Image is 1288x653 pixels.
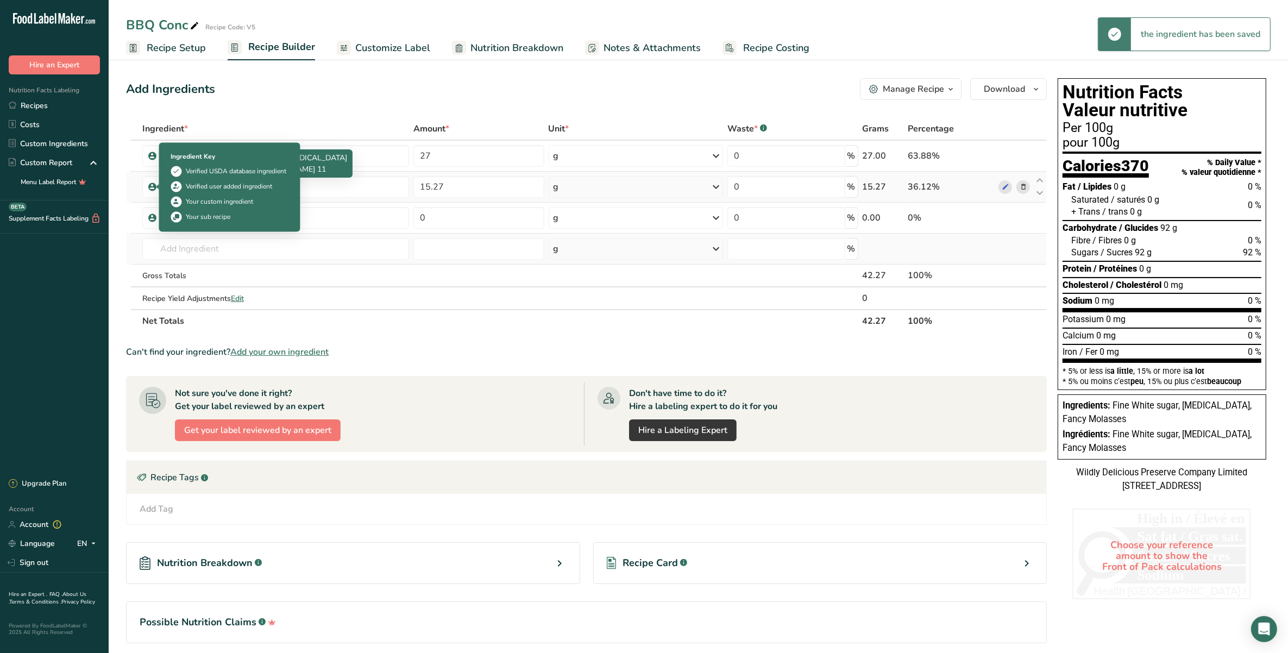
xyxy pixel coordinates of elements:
[1182,158,1261,177] div: % Daily Value * % valeur quotidienne *
[1102,206,1128,217] span: / trans
[549,122,569,135] span: Unit
[140,615,1033,630] h1: Possible Nutrition Claims
[629,419,737,441] a: Hire a Labeling Expert
[1248,314,1261,324] span: 0 %
[337,36,430,60] a: Customize Label
[863,269,904,282] div: 42.27
[860,78,962,100] button: Manage Recipe
[1139,263,1151,274] span: 0 g
[554,242,559,255] div: g
[1063,429,1252,453] span: Fine White sugar, [MEDICAL_DATA], Fancy Molasses
[1243,247,1261,258] span: 92 %
[9,479,66,489] div: Upgrade Plan
[554,149,559,162] div: g
[1063,181,1076,192] span: Fat
[9,534,55,553] a: Language
[140,503,173,516] div: Add Tag
[585,36,701,60] a: Notes & Attachments
[1063,263,1091,274] span: Protein
[908,149,994,162] div: 63.88%
[1135,247,1152,258] span: 92 g
[142,270,410,281] div: Gross Totals
[1094,263,1137,274] span: / Protéines
[1063,400,1252,424] span: Fine White sugar, [MEDICAL_DATA], Fancy Molasses
[9,591,47,598] a: Hire an Expert .
[1063,136,1261,149] div: pour 100g
[9,55,100,74] button: Hire an Expert
[228,35,315,61] a: Recipe Builder
[186,197,254,207] div: Your custom ingredient
[743,41,809,55] span: Recipe Costing
[860,309,906,332] th: 42.27
[908,180,994,193] div: 36.12%
[61,598,95,606] a: Privacy Policy
[1058,466,1266,493] div: Wildly Delicious Preserve Company Limited [STREET_ADDRESS]
[142,238,410,260] input: Add Ingredient
[175,387,324,413] div: Not sure you've done it right? Get your label reviewed by an expert
[9,591,86,606] a: About Us .
[1063,296,1092,306] span: Sodium
[140,309,860,332] th: Net Totals
[970,78,1047,100] button: Download
[1063,330,1094,341] span: Calcium
[171,212,182,223] img: Sub Recipe
[1063,158,1149,178] div: Calories
[554,180,559,193] div: g
[863,149,904,162] div: 27.00
[1063,400,1110,411] span: Ingredients:
[186,167,287,177] div: Verified USDA database ingredient
[984,83,1025,96] span: Download
[623,556,678,570] span: Recipe Card
[1063,378,1261,385] div: * 5% ou moins c’est , 15% ou plus c’est
[1078,181,1111,192] span: / Lipides
[1092,235,1122,246] span: / Fibres
[49,591,62,598] a: FAQ .
[171,152,288,162] div: Ingredient Key
[127,461,1046,494] div: Recipe Tags
[908,269,994,282] div: 100%
[452,36,563,60] a: Nutrition Breakdown
[1248,235,1261,246] span: 0 %
[1131,18,1270,51] div: the ingredient has been saved
[9,623,100,636] div: Powered By FoodLabelMaker © 2025 All Rights Reserved
[175,419,341,441] button: Get your label reviewed by an expert
[1063,363,1261,385] section: * 5% or less is , 15% or more is
[1248,296,1261,306] span: 0 %
[186,182,273,192] div: Verified user added ingredient
[722,36,809,60] a: Recipe Costing
[1071,206,1100,217] span: + Trans
[184,424,331,437] span: Get your label reviewed by an expert
[863,180,904,193] div: 15.27
[470,41,563,55] span: Nutrition Breakdown
[1096,330,1116,341] span: 0 mg
[231,293,244,304] span: Edit
[205,22,255,32] div: Recipe Code: V5
[863,292,904,305] div: 0
[1248,330,1261,341] span: 0 %
[1114,181,1126,192] span: 0 g
[1063,223,1117,233] span: Carbohydrate
[1071,235,1090,246] span: Fibre
[1119,223,1158,233] span: / Glucides
[1071,247,1098,258] span: Sugars
[355,41,430,55] span: Customize Label
[1079,347,1097,357] span: / Fer
[1063,280,1108,290] span: Cholesterol
[883,83,944,96] div: Manage Recipe
[1101,247,1133,258] span: / Sucres
[126,80,215,98] div: Add Ingredients
[1147,194,1159,205] span: 0 g
[1189,367,1204,375] span: a lot
[1111,194,1145,205] span: / saturés
[908,211,994,224] div: 0%
[1110,367,1133,375] span: a little
[9,157,72,168] div: Custom Report
[1063,122,1261,135] div: Per 100g
[1251,616,1277,642] div: Open Intercom Messenger
[1124,235,1136,246] span: 0 g
[629,387,777,413] div: Don't have time to do it? Hire a labeling expert to do it for you
[157,556,253,570] span: Nutrition Breakdown
[906,309,996,332] th: 100%
[1130,377,1144,386] span: peu
[142,122,188,135] span: Ingredient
